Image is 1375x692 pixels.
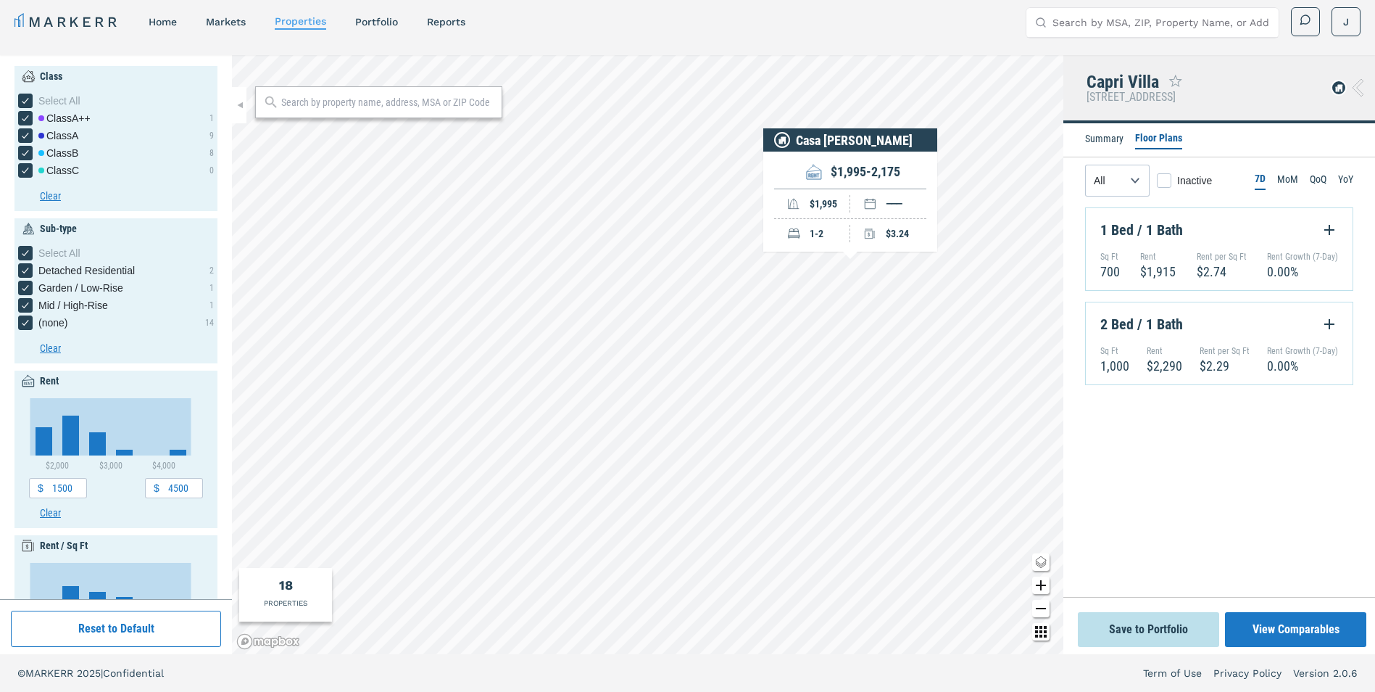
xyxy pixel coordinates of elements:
span: © [17,667,25,679]
h5: [STREET_ADDRESS] [1087,91,1182,103]
span: (none) [38,316,67,330]
div: Rent [1140,252,1176,262]
div: 1 [209,112,214,125]
div: $1,995-2,175 [831,165,900,179]
button: Clear button [40,189,214,204]
div: Rent / Sq Ft [40,538,88,553]
div: $2.29 [1200,358,1250,374]
div: [object Object] checkbox input [18,163,79,178]
div: Total of properties [279,575,293,595]
a: properties [275,15,326,27]
li: Mean rent growth Year over Year [1338,172,1353,189]
button: Reset to Default [11,611,221,647]
button: Zoom in map button [1032,577,1050,594]
div: Rent per Sq Ft [1197,252,1247,262]
div: 1 [209,299,214,312]
div: 700 [1100,264,1120,279]
a: markets [206,16,246,28]
div: 9 [209,129,214,142]
path: $1,500 - $2,000, 5. Histogram. [36,427,52,456]
div: $2.74 [1197,264,1247,279]
div: Mid / High-Rise checkbox input [18,298,108,313]
div: $1,915 [1140,264,1176,279]
text: $4,000 [152,461,175,471]
li: Floor Plans [1135,131,1182,149]
div: Class [40,69,62,84]
span: Mid / High-Rise [38,298,108,313]
div: Rent [40,374,59,389]
div: [object Object] checkbox input [18,146,78,160]
div: Rent Growth (7-Day) [1267,252,1338,262]
div: Class B [38,146,78,160]
a: Version 2.0.6 [1293,666,1358,680]
div: Class A++ [38,111,91,125]
text: $2,000 [46,461,69,471]
input: Search by property name, address, MSA or ZIP Code [281,95,494,110]
button: Clear button [40,506,214,521]
span: 0.00% [1267,358,1298,374]
div: Garden / Low-Rise checkbox input [18,281,123,295]
div: 8 [209,147,214,160]
div: (none) checkbox input [18,316,67,330]
a: Term of Use [1143,666,1202,680]
path: $3.00 - $3.50, 5. Histogram. [89,592,106,620]
span: Detached Residential [38,263,135,278]
path: $2.50 - $3.00, 6. Histogram. [62,586,79,620]
div: PROPERTIES [264,598,307,609]
div: Rent Growth (7-Day) [1267,346,1338,356]
text: $3,000 [99,461,122,471]
span: Confidential [103,667,164,679]
button: Zoom out map button [1032,600,1050,617]
button: View Comparables [1225,612,1366,647]
button: Change style map button [1032,553,1050,571]
a: Mapbox logo [236,633,300,650]
li: Summary [1085,131,1123,149]
path: $3.50 - $4.00, 4. Histogram. [116,597,133,620]
div: [object Object] checkbox input [18,94,214,108]
div: 1-2 [774,225,850,242]
div: Select All [38,246,214,260]
div: Chart. Highcharts interactive chart. [29,563,203,635]
div: 2 [209,264,214,277]
path: $4,000 - $4,500, 1. Histogram. [170,450,186,456]
div: Class A [38,128,78,143]
li: Mean rent growth over the most recent 7 Day period [1255,171,1266,190]
button: Expand Floorplan Button [1321,219,1338,241]
li: Mean rent growth Quarter over Quarter [1310,172,1326,189]
span: MARKERR [25,667,77,679]
div: $3.24 [850,225,926,242]
div: Property Info PopUp [763,128,937,252]
div: Capri Villa [1087,73,1159,91]
div: Sub-type [40,221,77,236]
div: Sq Ft [1100,252,1120,262]
div: Detached Residential checkbox input [18,263,135,278]
div: [object Object] checkbox input [18,111,91,125]
span: 0.00% [1267,264,1298,279]
svg: Interactive chart [29,563,192,635]
div: 2 Bed / 1 Bath [1100,313,1338,335]
div: 1,000 [1100,358,1129,374]
div: $1,995 [774,195,850,213]
path: $2,000 - $2,500, 7. Histogram. [62,416,79,456]
div: 0 [209,164,214,177]
span: J [1343,15,1349,29]
svg: Interactive chart [29,398,192,470]
a: reports [427,16,465,28]
div: 1 Bed / 1 Bath [1100,219,1338,241]
span: Inactive [1177,173,1212,188]
div: Chart. Highcharts interactive chart. [29,398,203,470]
div: Class C [38,163,79,178]
a: Portfolio [355,16,398,28]
span: Garden / Low-Rise [38,281,123,295]
input: Search by MSA, ZIP, Property Name, or Address [1052,8,1270,37]
div: [object Object] checkbox input [18,246,214,260]
canvas: Map [232,55,1063,654]
button: Expand Floorplan Button [1321,313,1338,335]
button: Save to Portfolio [1078,612,1219,647]
path: $2,500 - $3,000, 4. Histogram. [89,432,106,456]
span: 2025 | [77,667,103,679]
path: $3,000 - $3,500, 1. Histogram. [116,450,133,456]
li: Mean rent growth Month over Month [1277,172,1298,189]
a: Privacy Policy [1213,666,1281,680]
